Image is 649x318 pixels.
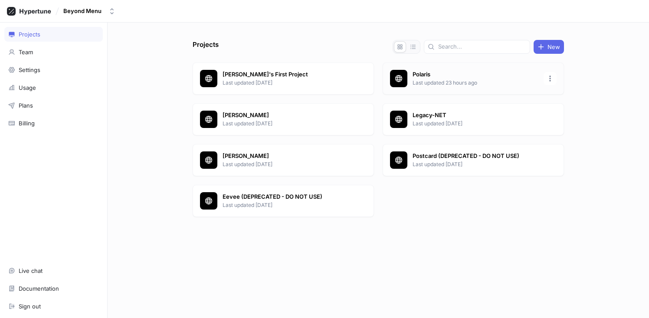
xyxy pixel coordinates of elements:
[223,201,348,209] p: Last updated [DATE]
[4,45,103,59] a: Team
[4,80,103,95] a: Usage
[193,40,219,54] p: Projects
[19,120,35,127] div: Billing
[413,79,538,87] p: Last updated 23 hours ago
[438,43,526,51] input: Search...
[223,70,348,79] p: [PERSON_NAME]'s First Project
[223,161,348,168] p: Last updated [DATE]
[413,152,538,161] p: Postcard (DEPRECATED - DO NOT USE)
[4,98,103,113] a: Plans
[547,44,560,49] span: New
[19,303,41,310] div: Sign out
[19,102,33,109] div: Plans
[413,70,538,79] p: Polaris
[413,161,538,168] p: Last updated [DATE]
[4,281,103,296] a: Documentation
[223,79,348,87] p: Last updated [DATE]
[534,40,564,54] button: New
[19,267,43,274] div: Live chat
[63,7,102,15] div: Beyond Menu
[4,62,103,77] a: Settings
[19,66,40,73] div: Settings
[223,193,348,201] p: Eevee (DEPRECATED - DO NOT USE)
[4,27,103,42] a: Projects
[19,84,36,91] div: Usage
[60,4,119,18] button: Beyond Menu
[4,116,103,131] a: Billing
[223,152,348,161] p: [PERSON_NAME]
[413,111,538,120] p: Legacy-NET
[19,285,59,292] div: Documentation
[19,31,40,38] div: Projects
[19,49,33,56] div: Team
[413,120,538,128] p: Last updated [DATE]
[223,120,348,128] p: Last updated [DATE]
[223,111,348,120] p: [PERSON_NAME]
